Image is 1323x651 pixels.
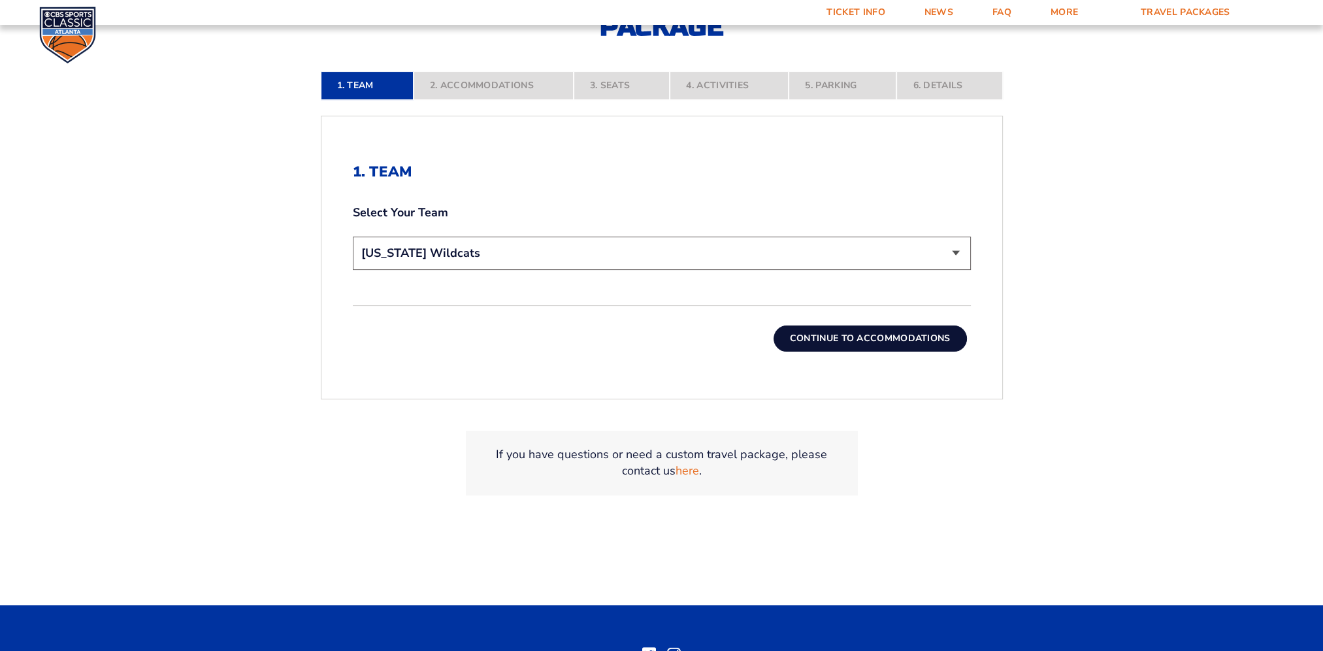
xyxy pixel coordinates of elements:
button: Continue To Accommodations [774,325,967,352]
label: Select Your Team [353,205,971,221]
a: here [676,463,699,479]
p: If you have questions or need a custom travel package, please contact us . [482,446,842,479]
h2: 1. Team [353,163,971,180]
img: CBS Sports Classic [39,7,96,63]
